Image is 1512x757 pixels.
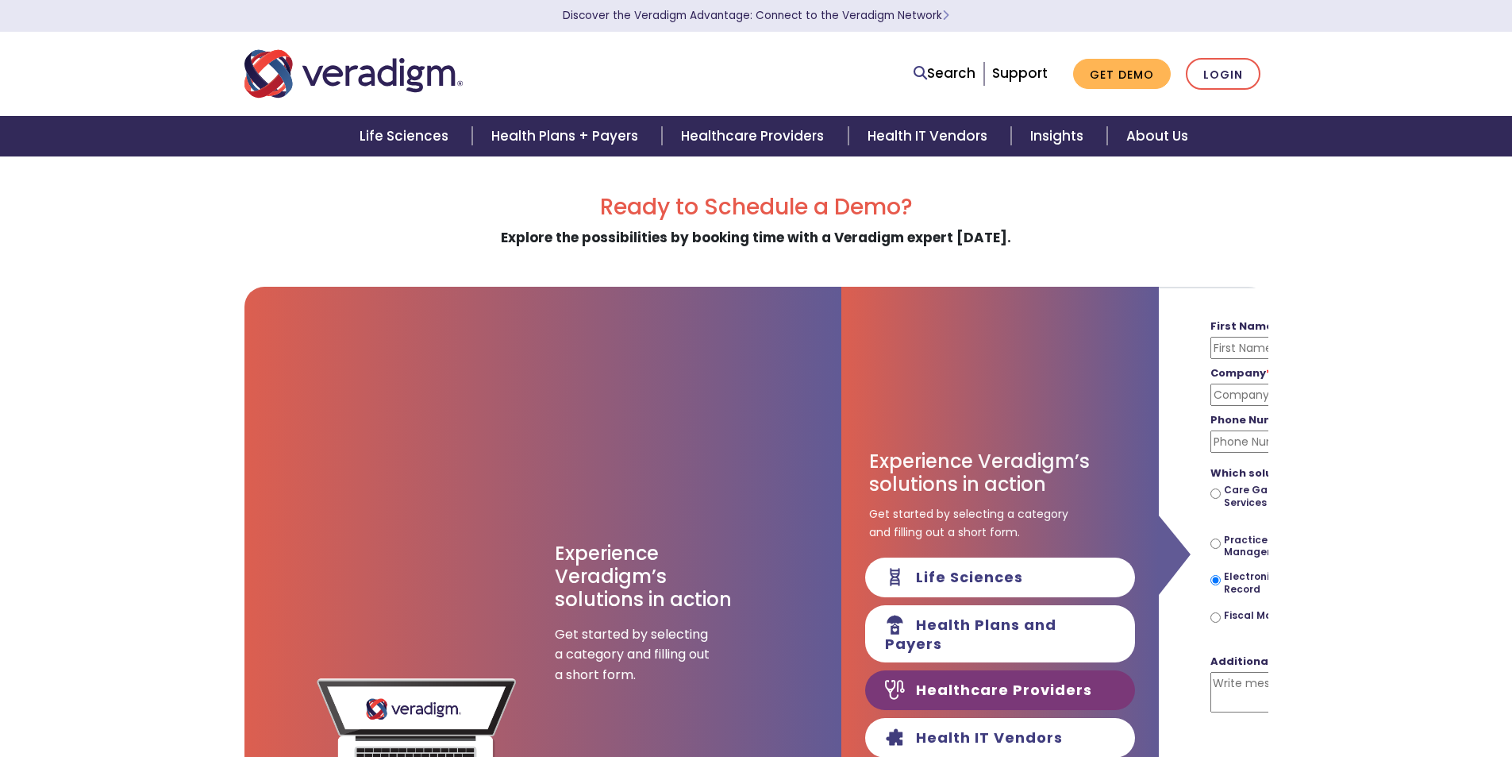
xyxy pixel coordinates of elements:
[869,450,1131,496] h3: Experience Veradigm’s solutions in action
[1224,570,1331,595] label: Electronic Health Record
[555,624,714,686] span: Get started by selecting a category and filling out a short form.
[848,116,1011,156] a: Health IT Vendors
[472,116,662,156] a: Health Plans + Payers
[1011,116,1107,156] a: Insights
[1210,412,1300,427] strong: Phone Number
[340,116,472,156] a: Life Sciences
[1224,484,1331,508] label: Care Gap Closure Services
[914,63,975,84] a: Search
[555,543,733,611] h3: Experience Veradigm’s solutions in action
[1107,116,1207,156] a: About Us
[244,194,1268,221] h2: Ready to Schedule a Demo?
[1186,58,1260,91] a: Login
[563,8,949,23] a: Discover the Veradigm Advantage: Connect to the Veradigm NetworkLearn More
[869,505,1068,541] span: Get started by selecting a category and filling out a short form.
[244,48,463,100] img: Veradigm logo
[1210,654,1417,669] strong: Additional comments or questions
[662,116,848,156] a: Healthcare Providers
[1224,534,1331,558] label: Practice Management
[1210,365,1272,380] strong: Company
[1073,59,1171,90] a: Get Demo
[1224,609,1326,622] label: Fiscal Management
[1210,319,1279,334] strong: First Name
[942,8,949,23] span: Learn More
[992,64,1048,83] a: Support
[501,228,1011,247] strong: Explore the possibilities by booking time with a Veradigm expert [DATE].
